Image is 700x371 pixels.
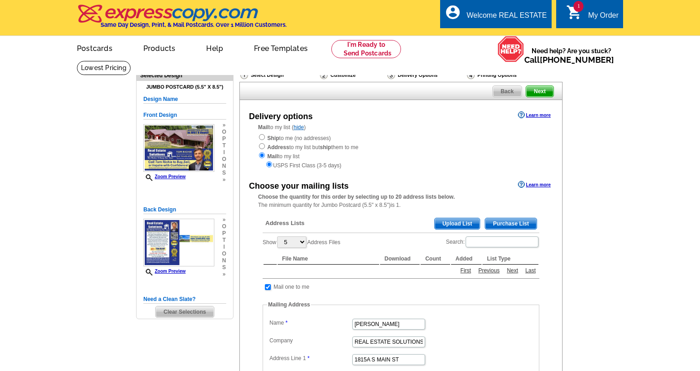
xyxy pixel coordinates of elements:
span: o [222,129,226,135]
th: Added [451,253,482,265]
input: Search: [466,236,538,247]
div: The minimum quantity for Jumbo Postcard (5.5" x 8.5")is 1. [240,193,562,209]
a: Previous [476,266,502,275]
span: t [222,237,226,244]
div: Customize [319,70,386,80]
th: Download [380,253,420,265]
span: i [222,149,226,156]
th: Count [421,253,450,265]
a: [PHONE_NUMBER] [540,55,614,65]
span: n [222,257,226,264]
span: o [222,156,226,163]
span: Call [524,55,614,65]
strong: ship [320,144,331,150]
span: o [222,251,226,257]
strong: Mail [258,124,269,130]
a: Next [505,266,521,275]
label: Show Address Files [263,236,340,249]
img: help [497,36,524,62]
span: o [222,223,226,230]
div: Select Design [239,70,319,82]
td: Mail one to me [273,282,310,291]
div: Delivery Options [386,70,466,82]
span: n [222,163,226,170]
legend: Mailing Address [267,301,311,309]
span: i [222,244,226,251]
div: Selected Design [137,71,233,80]
span: s [222,264,226,271]
a: Last [523,266,538,275]
div: USPS First Class (3-5 days) [258,160,544,170]
div: to my list ( ) [240,123,562,170]
h5: Back Design [143,206,226,214]
img: Customize [320,71,328,79]
span: Need help? Are you stuck? [524,46,619,65]
img: small-thumb.jpg [143,124,214,172]
span: » [222,271,226,278]
a: Learn more [518,181,551,188]
span: t [222,142,226,149]
span: » [222,176,226,183]
h5: Design Name [143,95,226,104]
span: 1 [573,1,583,12]
div: to me (no addresses) to my list but them to me to my list [258,133,544,170]
span: Purchase List [485,218,537,229]
img: small-thumb.jpg [143,219,214,267]
label: Address Line 1 [269,354,351,362]
div: Delivery options [249,110,313,123]
strong: Ship [267,135,279,141]
h4: Jumbo Postcard (5.5" x 8.5") [143,84,226,90]
a: Zoom Preview [143,269,186,274]
strong: Mail [267,153,278,160]
div: My Order [588,11,619,24]
a: Same Day Design, Print, & Mail Postcards. Over 1 Million Customers. [77,11,287,28]
span: » [222,122,226,129]
div: Welcome REAL ESTATE [467,11,547,24]
span: Back [493,86,522,97]
img: Select Design [240,71,248,79]
span: Address Lists [265,219,304,227]
span: Upload List [435,218,480,229]
h5: Need a Clean Slate? [143,295,226,304]
i: account_circle [445,4,461,20]
label: Search: [446,236,539,248]
label: Company [269,336,351,345]
a: Zoom Preview [143,174,186,179]
span: s [222,170,226,176]
th: File Name [278,253,379,265]
img: Delivery Options [387,71,395,79]
div: Choose your mailing lists [249,180,349,192]
span: p [222,135,226,142]
select: ShowAddress Files [277,236,306,248]
span: p [222,230,226,237]
span: Next [526,86,553,97]
a: 1 shopping_cart My Order [566,10,619,21]
a: First [458,266,473,275]
th: List Type [482,253,538,265]
a: Back [492,85,522,97]
a: Products [129,37,190,58]
h4: Same Day Design, Print, & Mail Postcards. Over 1 Million Customers. [101,21,287,28]
span: Clear Selections [156,306,213,317]
strong: Address [267,144,289,150]
h5: Front Design [143,111,226,120]
a: hide [294,124,304,130]
a: Free Templates [239,37,322,58]
label: Name [269,319,351,327]
a: Postcards [62,37,127,58]
a: Learn more [518,111,551,119]
a: Help [192,37,238,58]
i: shopping_cart [566,4,583,20]
img: Printing Options & Summary [467,71,475,79]
strong: Choose the quantity for this order by selecting up to 20 address lists below. [258,194,455,200]
div: Printing Options [466,70,547,80]
span: » [222,216,226,223]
